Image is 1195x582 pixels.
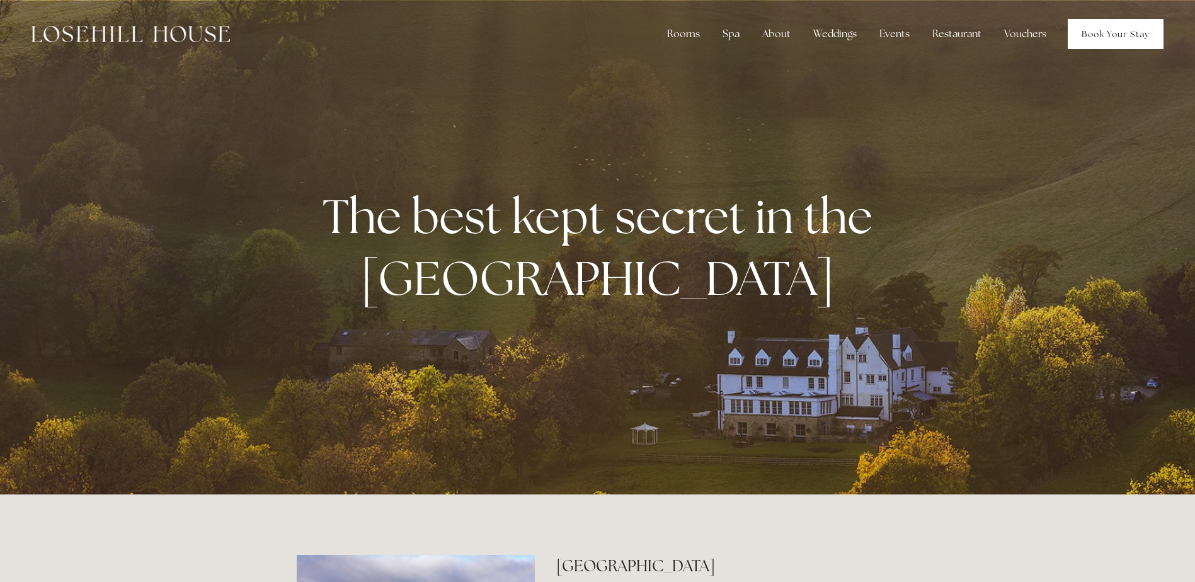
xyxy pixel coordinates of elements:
[803,21,867,47] div: Weddings
[31,26,230,42] img: Losehill House
[869,21,920,47] div: Events
[323,185,883,309] strong: The best kept secret in the [GEOGRAPHIC_DATA]
[556,555,898,577] h2: [GEOGRAPHIC_DATA]
[1068,19,1164,49] a: Book Your Stay
[994,21,1056,47] a: Vouchers
[752,21,801,47] div: About
[712,21,750,47] div: Spa
[922,21,992,47] div: Restaurant
[657,21,710,47] div: Rooms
